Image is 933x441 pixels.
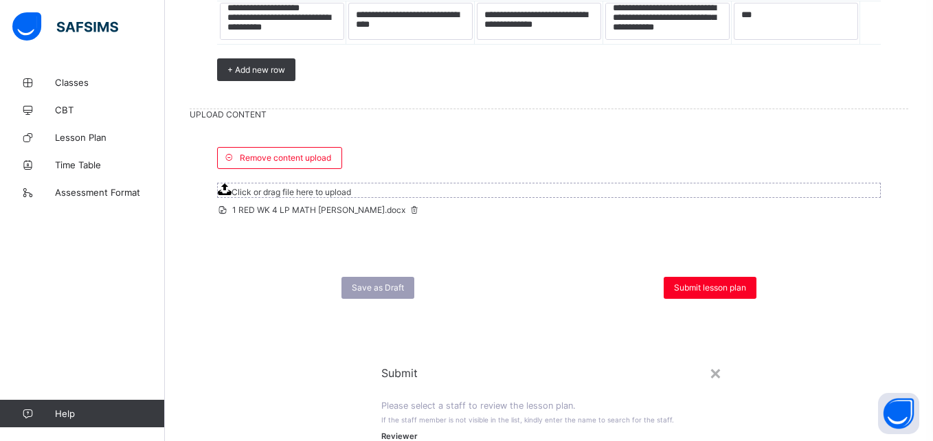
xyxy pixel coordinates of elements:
[232,187,351,197] span: Click or drag file here to upload
[674,282,746,293] span: Submit lesson plan
[240,152,331,163] span: Remove content upload
[352,282,404,293] span: Save as Draft
[217,205,420,215] span: 1 RED WK 4 LP MATH [PERSON_NAME].docx
[55,159,165,170] span: Time Table
[190,109,908,120] span: UPLOAD CONTENT
[55,77,165,88] span: Classes
[381,400,576,411] span: Please select a staff to review the lesson plan.
[381,431,418,441] span: Reviewer
[227,65,285,75] span: + Add new row
[878,393,919,434] button: Open asap
[381,366,716,380] span: Submit
[381,416,674,424] span: If the staff member is not visible in the list, kindly enter the name to search for the staff.
[12,12,118,41] img: safsims
[217,183,881,198] span: Click or drag file here to upload
[709,361,722,384] div: ×
[55,408,164,419] span: Help
[55,104,165,115] span: CBT
[55,187,165,198] span: Assessment Format
[55,132,165,143] span: Lesson Plan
